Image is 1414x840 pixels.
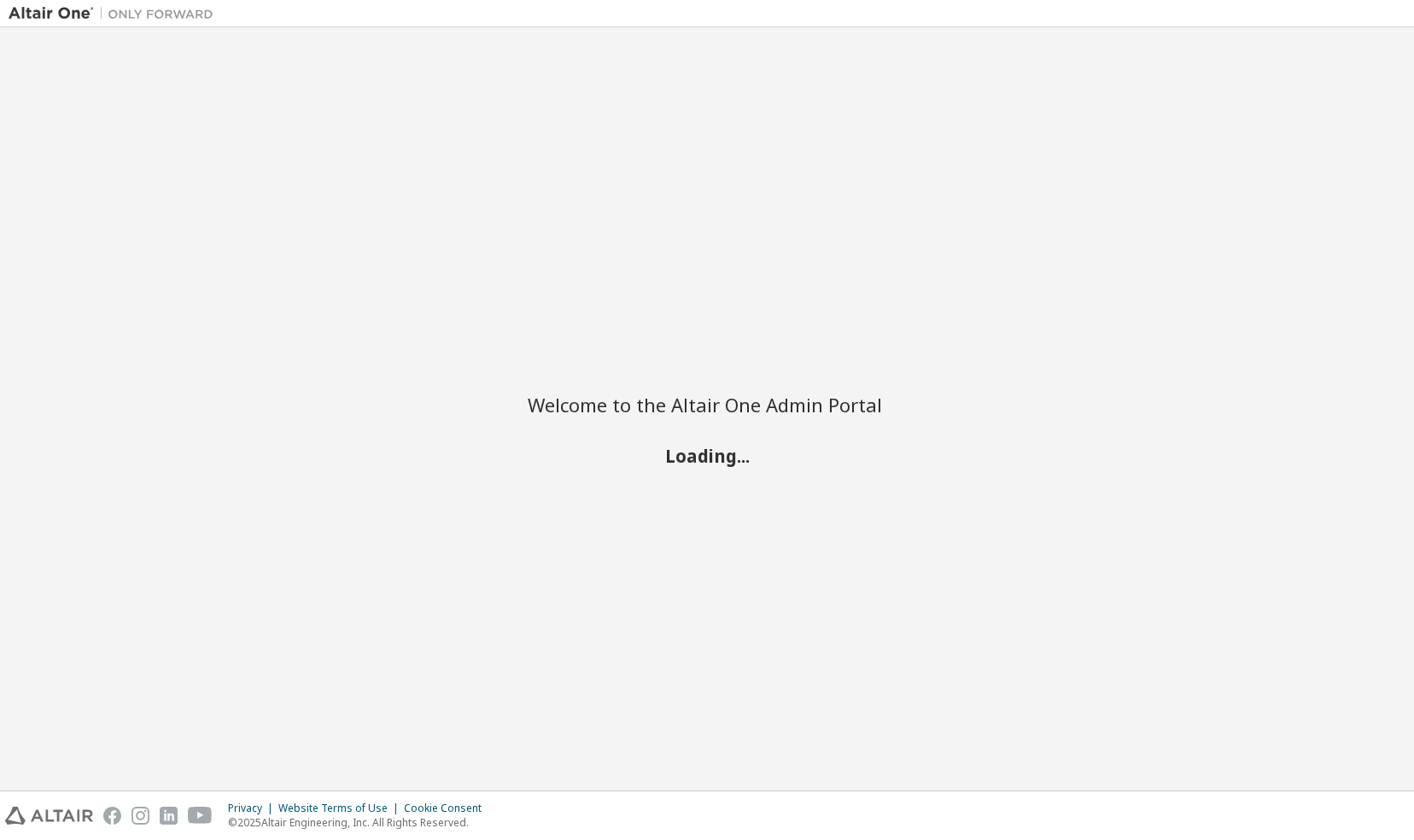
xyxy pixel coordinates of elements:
[160,807,178,825] img: linkedin.svg
[103,807,121,825] img: facebook.svg
[131,807,149,825] img: instagram.svg
[528,445,886,467] h2: Loading...
[228,802,278,815] div: Privacy
[278,802,404,815] div: Website Terms of Use
[5,807,93,825] img: altair_logo.svg
[9,5,222,22] img: Altair One
[528,393,886,417] h2: Welcome to the Altair One Admin Portal
[188,807,213,825] img: youtube.svg
[404,802,492,815] div: Cookie Consent
[228,815,492,830] p: © 2025 Altair Engineering, Inc. All Rights Reserved.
